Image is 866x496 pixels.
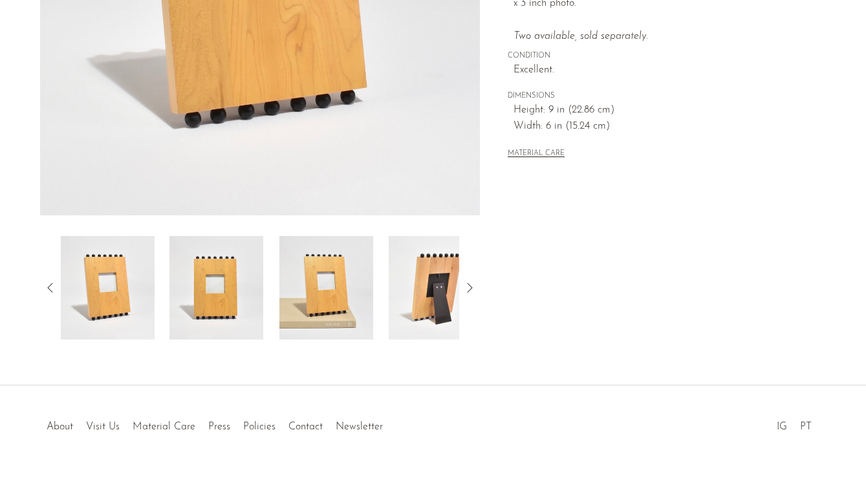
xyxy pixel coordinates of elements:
[770,411,818,436] ul: Social Medias
[288,422,323,432] a: Contact
[133,422,195,432] a: Material Care
[243,422,276,432] a: Policies
[508,149,565,159] button: MATERIAL CARE
[514,62,799,79] span: Excellent.
[514,102,799,119] span: Height: 9 in (22.86 cm)
[86,422,120,432] a: Visit Us
[61,236,155,340] img: Beaded Wooden Picture Frame
[279,236,373,340] img: Beaded Wooden Picture Frame
[508,91,799,102] span: DIMENSIONS
[508,50,799,62] span: CONDITION
[800,422,812,432] a: PT
[47,422,73,432] a: About
[389,236,482,340] img: Beaded Wooden Picture Frame
[169,236,263,340] img: Beaded Wooden Picture Frame
[208,422,230,432] a: Press
[514,118,799,135] span: Width: 6 in (15.24 cm)
[514,31,648,41] em: Two available, sold separately.
[777,422,787,432] a: IG
[40,411,389,436] ul: Quick links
